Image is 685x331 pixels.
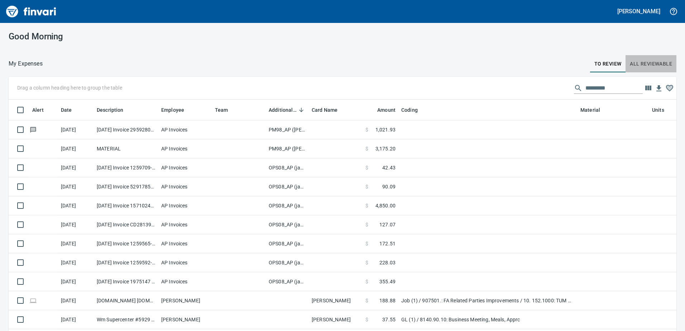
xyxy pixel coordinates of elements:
span: Card Name [312,106,347,114]
span: $ [365,259,368,266]
span: Online transaction [29,298,37,303]
span: $ [365,145,368,152]
span: $ [365,297,368,304]
span: 1,021.93 [375,126,396,133]
td: OPS08_AP (janettep, samr) [266,272,309,291]
td: AP Invoices [158,272,212,291]
span: Amount [377,106,396,114]
span: Material [580,106,609,114]
span: Alert [32,106,44,114]
td: GL (1) / 8140.90.10: Business Meeting, Meals, Apprc [398,310,578,329]
td: OPS08_AP (janettep, samr) [266,234,309,253]
td: [DOMAIN_NAME] [DOMAIN_NAME][URL] WA [94,291,158,310]
td: AP Invoices [158,139,212,158]
span: 42.43 [382,164,396,171]
span: Additional Reviewer [269,106,297,114]
td: AP Invoices [158,196,212,215]
span: Description [97,106,124,114]
td: [DATE] Invoice 1259592-0 from OPNW - Office Products Nationwide (1-29901) [94,253,158,272]
span: $ [365,240,368,247]
span: Has messages [29,127,37,132]
span: Alert [32,106,53,114]
span: Description [97,106,133,114]
td: [DATE] Invoice 157102466 from [PERSON_NAME][GEOGRAPHIC_DATA] (1-38594) [94,196,158,215]
span: All Reviewable [630,59,672,68]
img: Finvari [4,3,58,20]
span: $ [365,316,368,323]
span: 228.03 [379,259,396,266]
td: [DATE] Invoice 1259709-0 from OPNW - Office Products Nationwide (1-29901) [94,158,158,177]
span: $ [365,164,368,171]
span: 127.07 [379,221,396,228]
span: Employee [161,106,193,114]
td: [DATE] Invoice 1259565-0 from OPNW - Office Products Nationwide (1-29901) [94,234,158,253]
button: [PERSON_NAME] [615,6,662,17]
span: 4,850.00 [375,202,396,209]
td: PM98_AP ([PERSON_NAME], [PERSON_NAME]) [266,120,309,139]
td: [PERSON_NAME] [309,291,363,310]
span: Date [61,106,72,114]
button: Download table [653,83,664,94]
td: [DATE] [58,310,94,329]
span: 172.51 [379,240,396,247]
span: Additional Reviewer [269,106,306,114]
td: AP Invoices [158,158,212,177]
td: [DATE] [58,139,94,158]
span: Team [215,106,238,114]
span: To Review [594,59,622,68]
span: Date [61,106,81,114]
span: 188.88 [379,297,396,304]
td: Wm Supercenter #5929 [GEOGRAPHIC_DATA] [94,310,158,329]
span: 355.49 [379,278,396,285]
span: Units [652,106,674,114]
td: OPS08_AP (janettep, samr) [266,196,309,215]
td: OPS08_AP (janettep, samr) [266,215,309,234]
td: [DATE] [58,120,94,139]
h5: [PERSON_NAME] [617,8,660,15]
p: My Expenses [9,59,43,68]
h3: Good Morning [9,32,220,42]
td: [DATE] [58,196,94,215]
td: AP Invoices [158,253,212,272]
td: [DATE] [58,158,94,177]
td: AP Invoices [158,215,212,234]
span: Units [652,106,664,114]
td: [DATE] Invoice 1975147 from [PERSON_NAME] Co (1-23227) [94,272,158,291]
span: Material [580,106,600,114]
td: AP Invoices [158,234,212,253]
td: AP Invoices [158,177,212,196]
td: Job (1) / 907501.: FA Related Parties Improvements / 10. 152.1000: TUM Misc. Projects / 3: Material [398,291,578,310]
td: OPS08_AP (janettep, samr) [266,253,309,272]
span: Coding [401,106,418,114]
span: 37.55 [382,316,396,323]
td: [DATE] Invoice 29592802 from [PERSON_NAME] Hvac Services Inc (1-10453) [94,120,158,139]
td: [PERSON_NAME] [158,291,212,310]
td: OPS08_AP (janettep, samr) [266,158,309,177]
span: $ [365,202,368,209]
td: [DATE] Invoice 5291785509 from Vestis (1-10070) [94,177,158,196]
td: [PERSON_NAME] [309,310,363,329]
td: AP Invoices [158,120,212,139]
button: Column choices favorited. Click to reset to default [664,83,675,93]
td: [DATE] [58,253,94,272]
span: $ [365,278,368,285]
span: 3,175.20 [375,145,396,152]
span: Coding [401,106,427,114]
span: Employee [161,106,184,114]
span: Team [215,106,228,114]
span: $ [365,126,368,133]
span: Card Name [312,106,337,114]
td: [DATE] [58,177,94,196]
span: Amount [368,106,396,114]
td: [DATE] [58,234,94,253]
td: [DATE] [58,215,94,234]
p: Drag a column heading here to group the table [17,84,122,91]
td: [DATE] Invoice CD2813923 from Culligan (1-38131) [94,215,158,234]
span: 90.09 [382,183,396,190]
span: $ [365,221,368,228]
button: Choose columns to display [643,83,653,93]
nav: breadcrumb [9,59,43,68]
td: PM98_AP ([PERSON_NAME], [PERSON_NAME]) [266,139,309,158]
td: MATERIAL [94,139,158,158]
